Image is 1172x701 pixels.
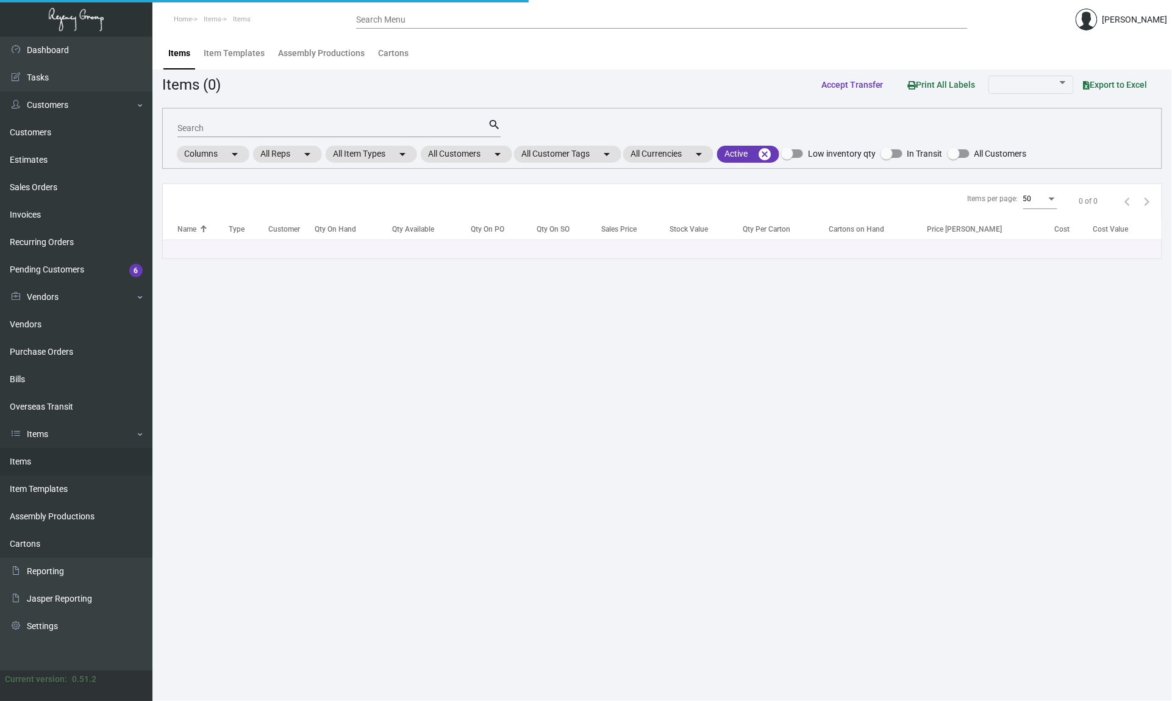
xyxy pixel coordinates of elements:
[1093,224,1162,235] div: Cost Value
[421,146,512,163] mat-chip: All Customers
[315,224,357,235] div: Qty On Hand
[204,47,265,60] div: Item Templates
[227,147,242,162] mat-icon: arrow_drop_down
[927,224,1002,235] div: Price [PERSON_NAME]
[670,224,743,235] div: Stock Value
[471,224,504,235] div: Qty On PO
[1093,224,1129,235] div: Cost Value
[808,146,876,161] span: Low inventory qty
[1076,9,1098,30] img: admin@bootstrapmaster.com
[1084,80,1148,90] span: Export to Excel
[757,147,772,162] mat-icon: cancel
[717,146,779,163] mat-chip: Active
[1102,13,1168,26] div: [PERSON_NAME]
[253,146,322,163] mat-chip: All Reps
[601,224,637,235] div: Sales Price
[174,15,192,23] span: Home
[229,224,268,235] div: Type
[490,147,505,162] mat-icon: arrow_drop_down
[315,224,393,235] div: Qty On Hand
[968,193,1018,204] div: Items per page:
[393,224,435,235] div: Qty Available
[488,118,501,132] mat-icon: search
[514,146,621,163] mat-chip: All Customer Tags
[1054,224,1093,235] div: Cost
[1023,194,1032,203] span: 50
[1023,195,1057,204] mat-select: Items per page:
[898,73,985,96] button: Print All Labels
[177,224,229,235] div: Name
[623,146,713,163] mat-chip: All Currencies
[168,47,190,60] div: Items
[974,146,1027,161] span: All Customers
[233,15,251,23] span: Items
[821,80,884,90] span: Accept Transfer
[72,673,96,686] div: 0.51.2
[177,224,196,235] div: Name
[229,224,245,235] div: Type
[471,224,537,235] div: Qty On PO
[300,147,315,162] mat-icon: arrow_drop_down
[743,224,829,235] div: Qty Per Carton
[278,47,365,60] div: Assembly Productions
[177,146,249,163] mat-chip: Columns
[204,15,221,23] span: Items
[908,80,976,90] span: Print All Labels
[812,74,893,96] button: Accept Transfer
[268,218,315,240] th: Customer
[599,147,614,162] mat-icon: arrow_drop_down
[326,146,417,163] mat-chip: All Item Types
[907,146,943,161] span: In Transit
[691,147,706,162] mat-icon: arrow_drop_down
[378,47,409,60] div: Cartons
[162,74,221,96] div: Items (0)
[601,224,670,235] div: Sales Price
[393,224,471,235] div: Qty Available
[537,224,601,235] div: Qty On SO
[1118,191,1137,211] button: Previous page
[829,224,885,235] div: Cartons on Hand
[1079,196,1098,207] div: 0 of 0
[927,224,1054,235] div: Price [PERSON_NAME]
[829,224,927,235] div: Cartons on Hand
[1054,224,1070,235] div: Cost
[395,147,410,162] mat-icon: arrow_drop_down
[670,224,709,235] div: Stock Value
[1137,191,1157,211] button: Next page
[1074,74,1157,96] button: Export to Excel
[537,224,570,235] div: Qty On SO
[743,224,790,235] div: Qty Per Carton
[5,673,67,686] div: Current version:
